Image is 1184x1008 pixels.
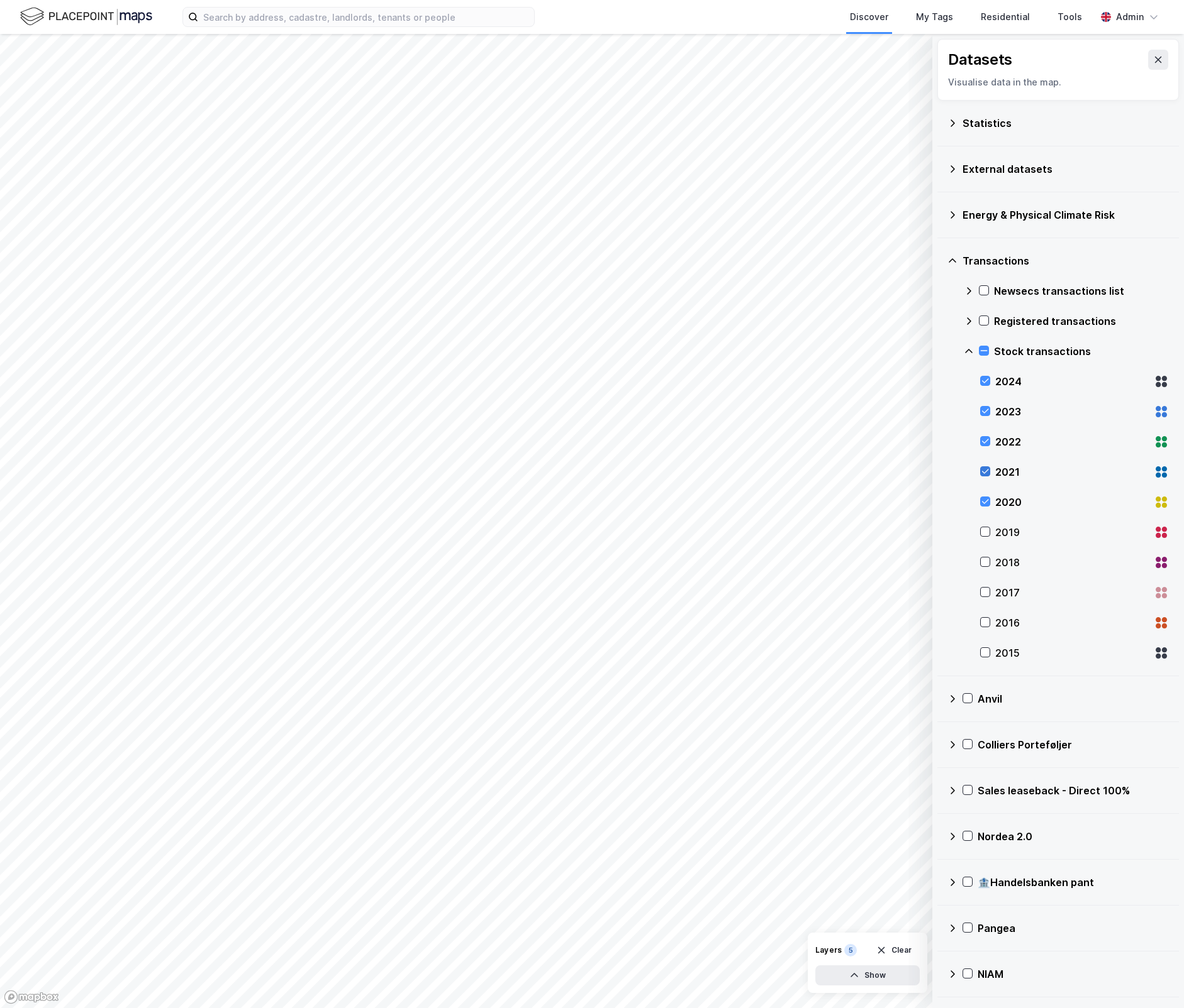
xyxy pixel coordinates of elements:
div: Visualise data in the map. [948,75,1168,90]
div: 2018 [995,555,1149,570]
div: 2020 [995,495,1149,510]
input: Search by address, cadastre, landlords, tenants or people [198,8,534,26]
button: Show [815,965,920,985]
div: Discover [850,9,888,25]
div: Transactions [963,253,1169,268]
div: 2017 [995,585,1149,600]
button: Clear [868,940,920,960]
div: Registered transactions [994,314,1169,329]
div: 2021 [995,464,1149,479]
div: Residential [981,9,1030,25]
div: 2023 [995,404,1149,419]
div: 2024 [995,374,1149,389]
div: External datasets [963,162,1169,177]
div: 2015 [995,645,1149,660]
iframe: Chat Widget [1121,948,1184,1008]
div: My Tags [916,9,953,25]
div: 2016 [995,615,1149,630]
div: Energy & Physical Climate Risk [963,207,1169,222]
div: Sales leaseback - Direct 100% [978,783,1169,798]
div: Tools [1058,9,1082,25]
div: 🏦Handelsbanken pant [978,875,1169,890]
div: Datasets [948,50,1012,70]
a: Mapbox homepage [4,990,59,1004]
div: 2022 [995,434,1149,449]
div: Stock transactions [994,344,1169,359]
img: logo.f888ab2527a4732fd821a326f86c7f29.svg [20,6,152,28]
div: Newsecs transactions list [994,283,1169,299]
div: Colliers Porteføljer [978,737,1169,752]
div: Nordea 2.0 [978,829,1169,844]
div: Pangea [978,921,1169,936]
div: Layers [815,945,842,955]
div: Anvil [978,691,1169,706]
div: 5 [844,944,857,956]
div: NIAM [978,967,1169,982]
div: 2019 [995,525,1149,540]
div: Statistics [963,116,1169,131]
div: Admin [1116,9,1144,25]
